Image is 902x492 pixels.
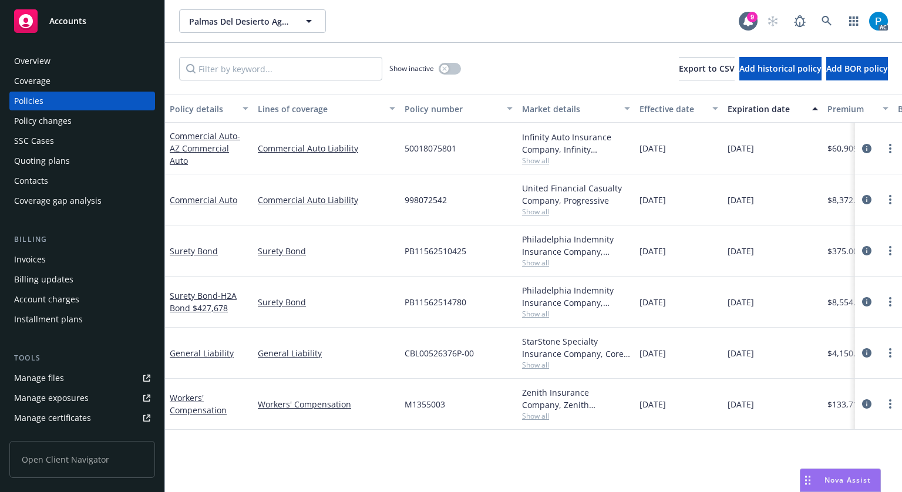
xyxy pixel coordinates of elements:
span: [DATE] [640,142,666,154]
span: [DATE] [728,245,754,257]
a: Report a Bug [788,9,812,33]
div: Premium [827,103,876,115]
a: Manage exposures [9,389,155,407]
button: Policy details [165,95,253,123]
a: Workers' Compensation [170,392,227,416]
a: Workers' Compensation [258,398,395,410]
span: $8,554.00 [827,296,865,308]
img: photo [869,12,888,31]
div: Quoting plans [14,151,70,170]
a: General Liability [170,348,234,359]
a: circleInformation [860,346,874,360]
div: Billing updates [14,270,73,289]
div: Coverage [14,72,51,90]
span: Add historical policy [739,63,822,74]
div: Infinity Auto Insurance Company, Infinity ([PERSON_NAME]) [522,131,630,156]
span: $375.00 [827,245,858,257]
span: [DATE] [728,347,754,359]
a: circleInformation [860,244,874,258]
a: more [883,244,897,258]
span: [DATE] [728,194,754,206]
div: Account charges [14,290,79,309]
span: [DATE] [640,296,666,308]
a: Commercial Auto Liability [258,194,395,206]
span: Export to CSV [679,63,735,74]
span: Accounts [49,16,86,26]
a: more [883,295,897,309]
a: circleInformation [860,193,874,207]
div: Drag to move [800,469,815,491]
a: more [883,346,897,360]
div: Manage certificates [14,409,91,427]
span: [DATE] [640,347,666,359]
span: Show all [522,207,630,217]
span: $4,150.00 [827,347,865,359]
a: Commercial Auto [170,130,240,166]
button: Lines of coverage [253,95,400,123]
div: Invoices [14,250,46,269]
div: Coverage gap analysis [14,191,102,210]
a: Manage claims [9,429,155,447]
span: [DATE] [640,245,666,257]
div: Effective date [640,103,705,115]
a: SSC Cases [9,132,155,150]
a: Manage certificates [9,409,155,427]
span: Show inactive [389,63,434,73]
span: Add BOR policy [826,63,888,74]
span: $133,717.00 [827,398,874,410]
a: Start snowing [761,9,785,33]
span: PB11562514780 [405,296,466,308]
button: Export to CSV [679,57,735,80]
a: Search [815,9,839,33]
span: Show all [522,156,630,166]
a: General Liability [258,347,395,359]
button: Policy number [400,95,517,123]
a: Surety Bond [170,245,218,257]
button: Effective date [635,95,723,123]
span: $8,372.52 [827,194,865,206]
div: United Financial Casualty Company, Progressive [522,182,630,207]
div: Manage claims [14,429,73,447]
a: more [883,141,897,156]
span: Show all [522,258,630,268]
div: Manage files [14,369,64,387]
a: Invoices [9,250,155,269]
a: circleInformation [860,141,874,156]
span: 50018075801 [405,142,456,154]
a: Overview [9,52,155,70]
a: Surety Bond [170,290,237,314]
span: Open Client Navigator [9,441,155,478]
span: [DATE] [640,398,666,410]
div: Policy details [170,103,235,115]
a: circleInformation [860,295,874,309]
a: more [883,397,897,411]
span: Nova Assist [824,475,871,485]
span: Palmas Del Desierto Ag Services, LLC [189,15,291,28]
div: Billing [9,234,155,245]
span: Show all [522,411,630,421]
button: Nova Assist [800,469,881,492]
a: Accounts [9,5,155,38]
a: Quoting plans [9,151,155,170]
a: more [883,193,897,207]
span: [DATE] [728,142,754,154]
span: 998072542 [405,194,447,206]
a: Surety Bond [258,245,395,257]
div: Contacts [14,171,48,190]
div: Expiration date [728,103,805,115]
div: Overview [14,52,51,70]
span: [DATE] [728,398,754,410]
div: Manage exposures [14,389,89,407]
a: Commercial Auto Liability [258,142,395,154]
a: Surety Bond [258,296,395,308]
a: Billing updates [9,270,155,289]
a: Account charges [9,290,155,309]
span: M1355003 [405,398,445,410]
span: PB11562510425 [405,245,466,257]
button: Add historical policy [739,57,822,80]
button: Palmas Del Desierto Ag Services, LLC [179,9,326,33]
div: Policy number [405,103,500,115]
div: Market details [522,103,617,115]
span: Show all [522,309,630,319]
